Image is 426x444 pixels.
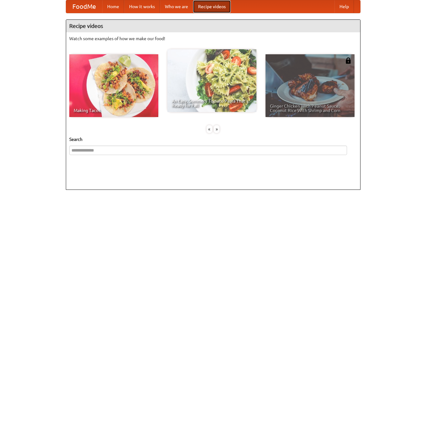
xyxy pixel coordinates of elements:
a: Who we are [160,0,193,13]
div: » [214,125,219,133]
a: FoodMe [66,0,102,13]
a: Help [334,0,354,13]
img: 483408.png [345,57,351,64]
div: « [207,125,212,133]
a: Making Tacos [69,54,158,117]
span: An Easy, Summery Tomato Pasta That's Ready for Fall [172,99,252,108]
a: Home [102,0,124,13]
p: Watch some examples of how we make our food! [69,35,357,42]
a: How it works [124,0,160,13]
span: Making Tacos [74,108,154,113]
a: Recipe videos [193,0,231,13]
h4: Recipe videos [66,20,360,32]
h5: Search [69,136,357,142]
a: An Easy, Summery Tomato Pasta That's Ready for Fall [167,49,256,112]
